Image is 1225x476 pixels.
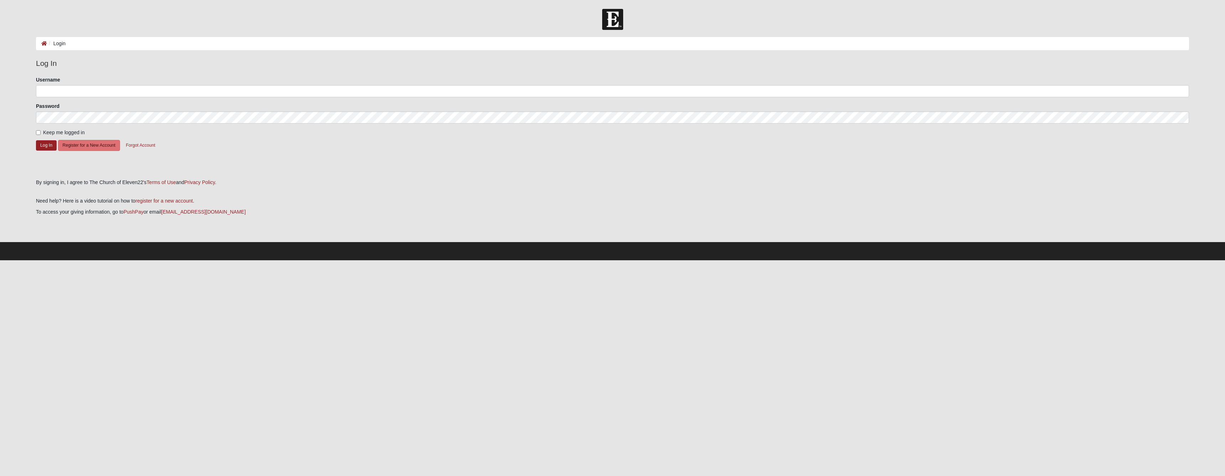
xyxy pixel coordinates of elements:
[36,130,41,135] input: Keep me logged in
[58,140,120,151] button: Register for a New Account
[135,198,193,204] a: register for a new account
[43,130,85,135] span: Keep me logged in
[36,179,1189,186] div: By signing in, I agree to The Church of Eleven22's and .
[36,103,59,110] label: Password
[36,208,1189,216] p: To access your giving information, go to or email
[124,209,144,215] a: PushPay
[36,197,1189,205] p: Need help? Here is a video tutorial on how to .
[47,40,66,47] li: Login
[602,9,623,30] img: Church of Eleven22 Logo
[36,58,1189,69] legend: Log In
[36,76,60,83] label: Username
[147,179,176,185] a: Terms of Use
[161,209,246,215] a: [EMAIL_ADDRESS][DOMAIN_NAME]
[184,179,215,185] a: Privacy Policy
[36,140,57,151] button: Log In
[121,140,160,151] button: Forgot Account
